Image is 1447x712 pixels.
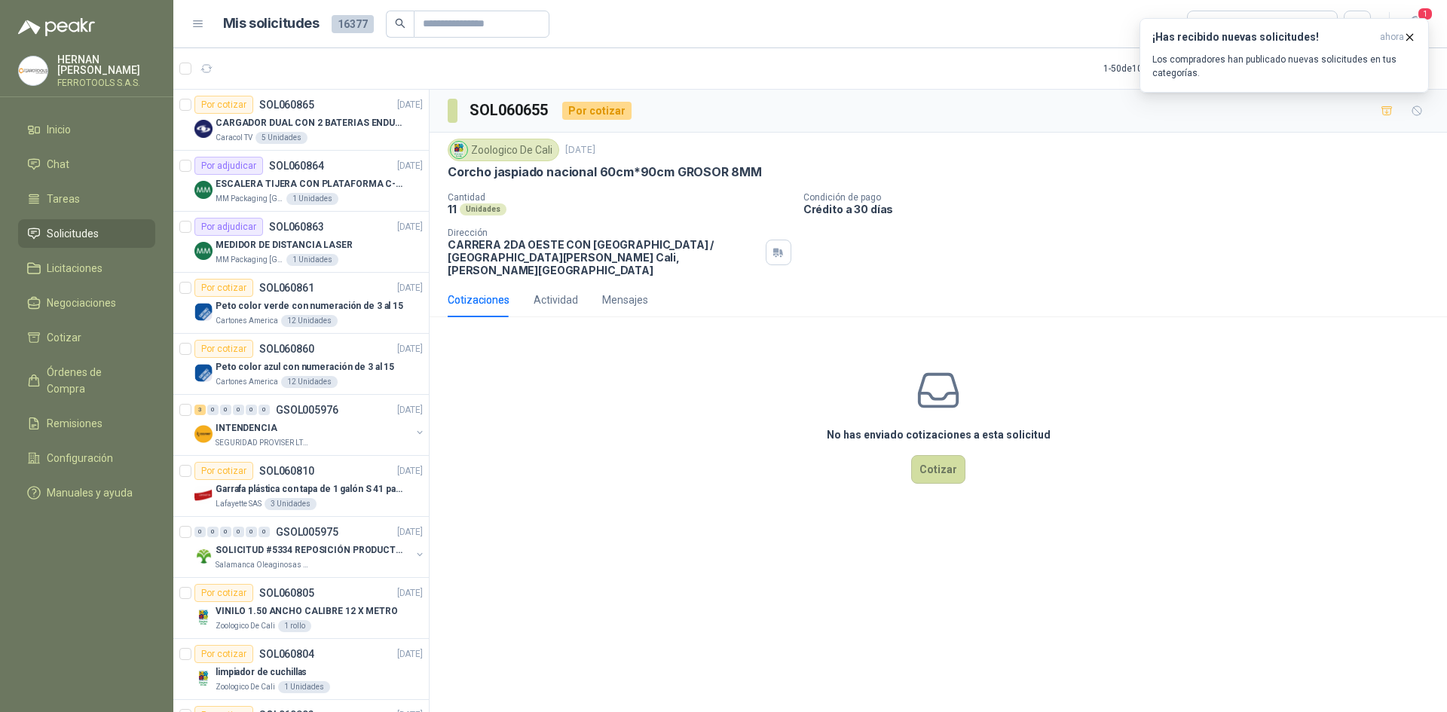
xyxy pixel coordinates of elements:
[18,478,155,507] a: Manuales y ayuda
[803,203,1441,215] p: Crédito a 30 días
[47,156,69,173] span: Chat
[278,620,311,632] div: 1 rollo
[397,464,423,478] p: [DATE]
[1402,11,1429,38] button: 1
[259,99,314,110] p: SOL060865
[448,292,509,308] div: Cotizaciones
[194,364,213,382] img: Company Logo
[216,665,307,680] p: limpiador de cuchillas
[173,578,429,639] a: Por cotizarSOL060805[DATE] Company LogoVINILO 1.50 ANCHO CALIBRE 12 X METROZoologico De Cali1 rollo
[216,498,262,510] p: Lafayette SAS
[207,527,219,537] div: 0
[173,90,429,151] a: Por cotizarSOL060865[DATE] Company LogoCARGADOR DUAL CON 2 BATERIAS ENDURO GO PROCaracol TV5 Unid...
[276,527,338,537] p: GSOL005975
[259,466,314,476] p: SOL060810
[47,450,113,466] span: Configuración
[259,588,314,598] p: SOL060805
[397,159,423,173] p: [DATE]
[57,78,155,87] p: FERROTOOLS S.A.S.
[47,121,71,138] span: Inicio
[47,260,102,277] span: Licitaciones
[173,456,429,517] a: Por cotizarSOL060810[DATE] Company LogoGarrafa plástica con tapa de 1 galón S 41 para almacenar v...
[534,292,578,308] div: Actividad
[1140,18,1429,93] button: ¡Has recibido nuevas solicitudes!ahora Los compradores han publicado nuevas solicitudes en tus ca...
[265,498,317,510] div: 3 Unidades
[194,157,263,175] div: Por adjudicar
[194,96,253,114] div: Por cotizar
[827,426,1051,443] h3: No has enviado cotizaciones a esta solicitud
[194,669,213,687] img: Company Logo
[18,150,155,179] a: Chat
[194,120,213,138] img: Company Logo
[911,455,965,484] button: Cotizar
[1152,53,1416,80] p: Los compradores han publicado nuevas solicitudes en tus categorías.
[259,405,270,415] div: 0
[194,218,263,236] div: Por adjudicar
[1417,7,1433,21] span: 1
[233,527,244,537] div: 0
[269,222,324,232] p: SOL060863
[194,405,206,415] div: 3
[220,527,231,537] div: 0
[194,645,253,663] div: Por cotizar
[448,203,457,215] p: 11
[397,220,423,234] p: [DATE]
[332,15,374,33] span: 16377
[276,405,338,415] p: GSOL005976
[194,279,253,297] div: Por cotizar
[194,486,213,504] img: Company Logo
[47,364,141,397] span: Órdenes de Compra
[259,527,270,537] div: 0
[18,18,95,36] img: Logo peakr
[173,639,429,700] a: Por cotizarSOL060804[DATE] Company Logolimpiador de cuchillasZoologico De Cali1 Unidades
[448,228,760,238] p: Dirección
[207,405,219,415] div: 0
[216,315,278,327] p: Cartones America
[246,405,257,415] div: 0
[18,358,155,403] a: Órdenes de Compra
[173,151,429,212] a: Por adjudicarSOL060864[DATE] Company LogoESCALERA TIJERA CON PLATAFORMA C-2347-03MM Packaging [GE...
[562,102,632,120] div: Por cotizar
[18,289,155,317] a: Negociaciones
[194,523,426,571] a: 0 0 0 0 0 0 GSOL005975[DATE] Company LogoSOLICITUD #5334 REPOSICIÓN PRODUCTOSSalamanca Oleaginosa...
[448,238,760,277] p: CARRERA 2DA OESTE CON [GEOGRAPHIC_DATA] / [GEOGRAPHIC_DATA][PERSON_NAME] Cali , [PERSON_NAME][GEO...
[397,586,423,600] p: [DATE]
[216,620,275,632] p: Zoologico De Cali
[194,462,253,480] div: Por cotizar
[259,283,314,293] p: SOL060861
[194,527,206,537] div: 0
[216,482,403,497] p: Garrafa plástica con tapa de 1 galón S 41 para almacenar varsol, thiner y alcohol
[395,18,405,29] span: search
[19,57,47,85] img: Company Logo
[397,647,423,662] p: [DATE]
[216,376,278,388] p: Cartones America
[173,212,429,273] a: Por adjudicarSOL060863[DATE] Company LogoMEDIDOR DE DISTANCIA LASERMM Packaging [GEOGRAPHIC_DATA]...
[216,116,403,130] p: CARGADOR DUAL CON 2 BATERIAS ENDURO GO PRO
[451,142,467,158] img: Company Logo
[194,547,213,565] img: Company Logo
[281,315,338,327] div: 12 Unidades
[803,192,1441,203] p: Condición de pago
[286,193,338,205] div: 1 Unidades
[397,342,423,356] p: [DATE]
[216,193,283,205] p: MM Packaging [GEOGRAPHIC_DATA]
[460,203,506,215] div: Unidades
[216,437,311,449] p: SEGURIDAD PROVISER LTDA
[194,181,213,199] img: Company Logo
[269,160,324,171] p: SOL060864
[448,192,791,203] p: Cantidad
[194,340,253,358] div: Por cotizar
[1197,16,1228,32] div: Todas
[194,425,213,443] img: Company Logo
[18,409,155,438] a: Remisiones
[216,254,283,266] p: MM Packaging [GEOGRAPHIC_DATA]
[259,344,314,354] p: SOL060860
[233,405,244,415] div: 0
[255,132,307,144] div: 5 Unidades
[47,329,81,346] span: Cotizar
[1152,31,1374,44] h3: ¡Has recibido nuevas solicitudes!
[173,334,429,395] a: Por cotizarSOL060860[DATE] Company LogoPeto color azul con numeración de 3 al 15Cartones America1...
[259,649,314,659] p: SOL060804
[57,54,155,75] p: HERNAN [PERSON_NAME]
[47,295,116,311] span: Negociaciones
